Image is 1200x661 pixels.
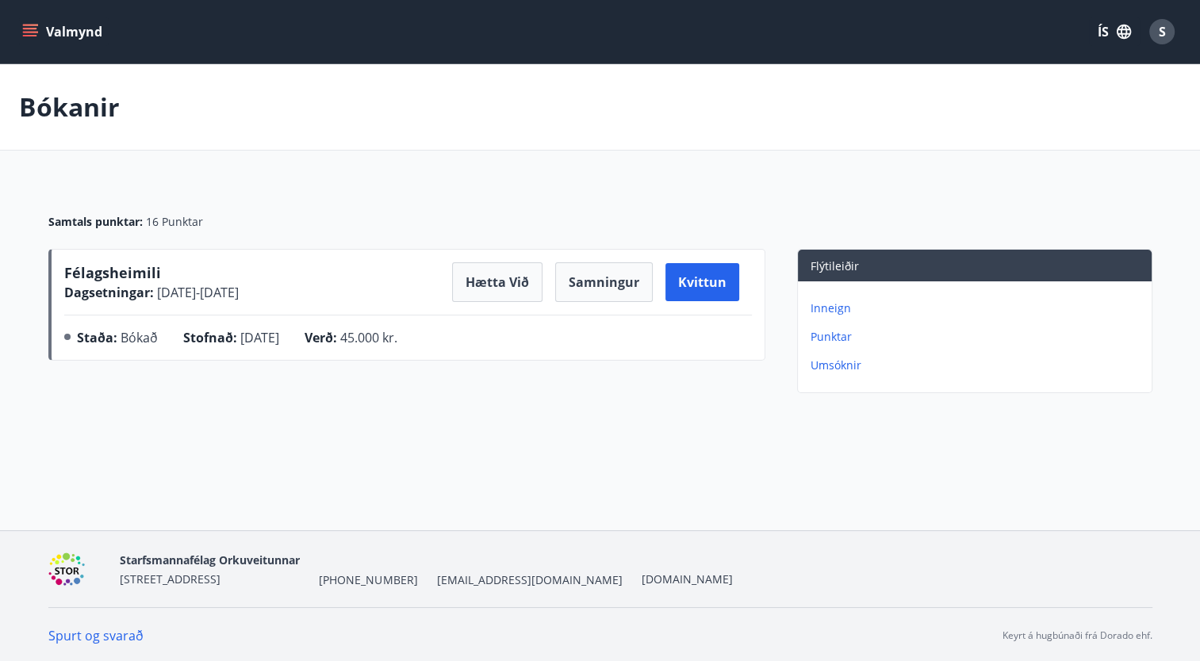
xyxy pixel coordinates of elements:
[64,263,161,282] span: Félagsheimili
[146,214,203,230] span: 16 Punktar
[77,329,117,346] span: Staða :
[48,627,144,644] a: Spurt og svarað
[452,262,542,302] button: Hætta við
[120,552,300,567] span: Starfsmannafélag Orkuveitunnar
[811,300,1145,316] p: Inneign
[121,329,158,346] span: Bókað
[183,329,237,346] span: Stofnað :
[19,17,109,46] button: menu
[811,258,859,273] span: Flýtileiðir
[340,329,397,346] span: 45.000 kr.
[1143,13,1181,51] button: S
[64,284,154,301] span: Dagsetningar :
[1003,629,1152,643] p: Keyrt á hugbúnaði frá Dorado ehf.
[1159,23,1166,40] span: S
[811,357,1145,373] p: Umsóknir
[436,572,622,588] span: [EMAIL_ADDRESS][DOMAIN_NAME]
[319,572,417,588] span: [PHONE_NUMBER]
[555,262,653,302] button: Samningur
[240,329,279,346] span: [DATE]
[665,263,739,301] button: Kvittun
[48,552,108,586] img: 6gDcfMXiVBXXG0H6U6eM60D7nPrsl9g1x4qDF8XG.png
[120,571,220,586] span: [STREET_ADDRESS]
[48,214,143,230] span: Samtals punktar :
[641,571,732,586] a: [DOMAIN_NAME]
[19,90,120,124] p: Bókanir
[154,284,239,301] span: [DATE] - [DATE]
[305,329,337,346] span: Verð :
[1089,17,1140,46] button: ÍS
[811,329,1145,345] p: Punktar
